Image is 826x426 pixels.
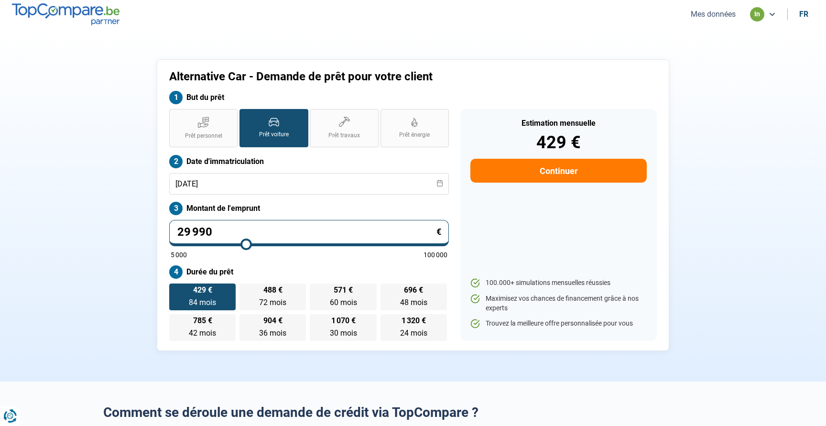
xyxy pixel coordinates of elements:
h1: Alternative Car - Demande de prêt pour votre client [169,70,532,84]
span: Prêt personnel [185,132,222,140]
span: 1 320 € [402,317,426,325]
span: € [436,228,441,236]
div: 429 € [470,134,647,151]
span: 696 € [404,286,423,294]
label: Durée du prêt [169,265,449,279]
img: TopCompare.be [12,3,120,25]
span: 48 mois [400,298,427,307]
li: Maximisez vos chances de financement grâce à nos experts [470,294,647,313]
li: 100.000+ simulations mensuelles réussies [470,278,647,288]
div: fr [799,10,808,19]
label: Date d'immatriculation [169,155,449,168]
span: 100 000 [424,251,447,258]
span: 30 mois [330,328,357,338]
span: 5 000 [171,251,187,258]
li: Trouvez la meilleure offre personnalisée pour vous [470,319,647,328]
h2: Comment se déroule une demande de crédit via TopCompare ? [103,404,723,421]
div: in [750,7,764,22]
input: jj/mm/aaaa [169,173,449,195]
span: 571 € [334,286,353,294]
button: Continuer [470,159,647,183]
span: 72 mois [259,298,286,307]
label: Montant de l'emprunt [169,202,449,215]
span: 84 mois [189,298,216,307]
span: 785 € [193,317,212,325]
span: 488 € [263,286,283,294]
button: Mes données [688,9,739,19]
span: Prêt voiture [259,131,289,139]
span: 904 € [263,317,283,325]
span: Prêt énergie [399,131,430,139]
span: 1 070 € [331,317,356,325]
div: Estimation mensuelle [470,120,647,127]
span: 24 mois [400,328,427,338]
span: Prêt travaux [328,131,360,140]
label: But du prêt [169,91,449,104]
span: 429 € [193,286,212,294]
span: 60 mois [330,298,357,307]
span: 42 mois [189,328,216,338]
span: 36 mois [259,328,286,338]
